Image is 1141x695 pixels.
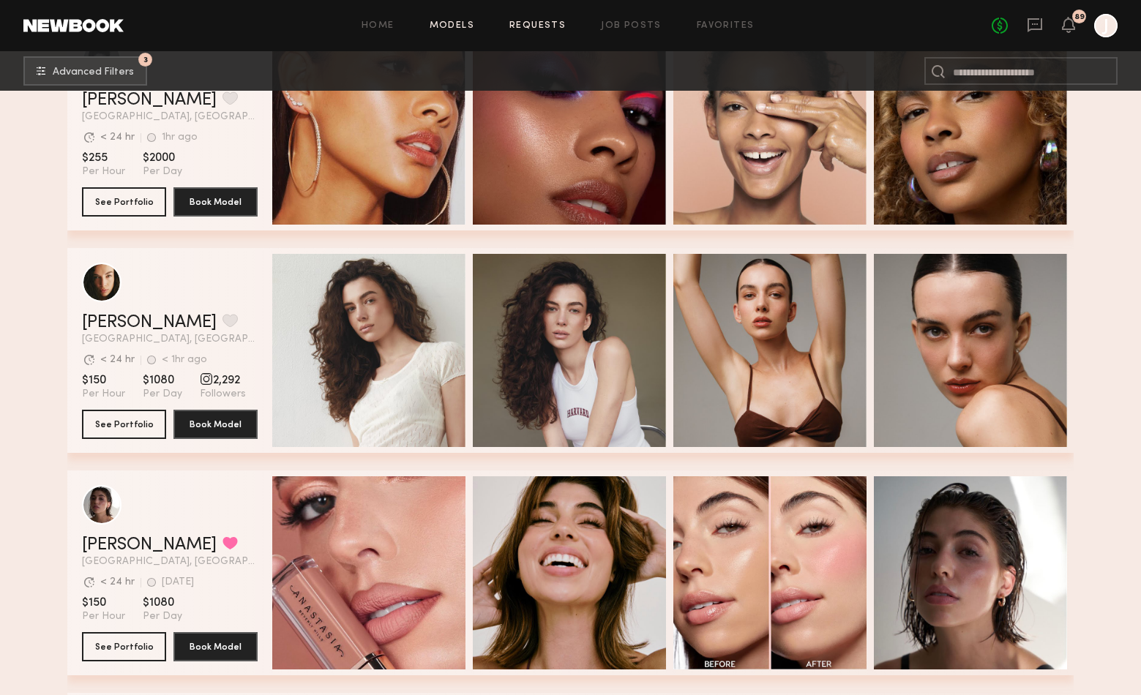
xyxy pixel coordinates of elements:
[143,610,182,623] span: Per Day
[1094,14,1118,37] a: J
[100,132,135,143] div: < 24 hr
[100,355,135,365] div: < 24 hr
[601,21,662,31] a: Job Posts
[173,632,258,661] button: Book Model
[82,151,125,165] span: $255
[143,56,148,63] span: 3
[200,388,246,401] span: Followers
[82,373,125,388] span: $150
[173,410,258,439] button: Book Model
[82,165,125,179] span: Per Hour
[82,91,217,109] a: [PERSON_NAME]
[82,334,258,345] span: [GEOGRAPHIC_DATA], [GEOGRAPHIC_DATA]
[143,388,182,401] span: Per Day
[53,67,134,78] span: Advanced Filters
[82,610,125,623] span: Per Hour
[82,410,166,439] button: See Portfolio
[143,596,182,610] span: $1080
[143,373,182,388] span: $1080
[362,21,394,31] a: Home
[143,165,182,179] span: Per Day
[82,632,166,661] button: See Portfolio
[162,355,207,365] div: < 1hr ago
[509,21,566,31] a: Requests
[82,314,217,331] a: [PERSON_NAME]
[100,577,135,587] div: < 24 hr
[162,132,198,143] div: 1hr ago
[430,21,474,31] a: Models
[82,536,217,554] a: [PERSON_NAME]
[1074,13,1085,21] div: 89
[82,596,125,610] span: $150
[697,21,755,31] a: Favorites
[200,373,246,388] span: 2,292
[173,187,258,217] button: Book Model
[82,112,258,122] span: [GEOGRAPHIC_DATA], [GEOGRAPHIC_DATA]
[82,557,258,567] span: [GEOGRAPHIC_DATA], [GEOGRAPHIC_DATA]
[143,151,182,165] span: $2000
[23,56,147,86] button: 3Advanced Filters
[162,577,194,587] div: [DATE]
[82,388,125,401] span: Per Hour
[82,187,166,217] button: See Portfolio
